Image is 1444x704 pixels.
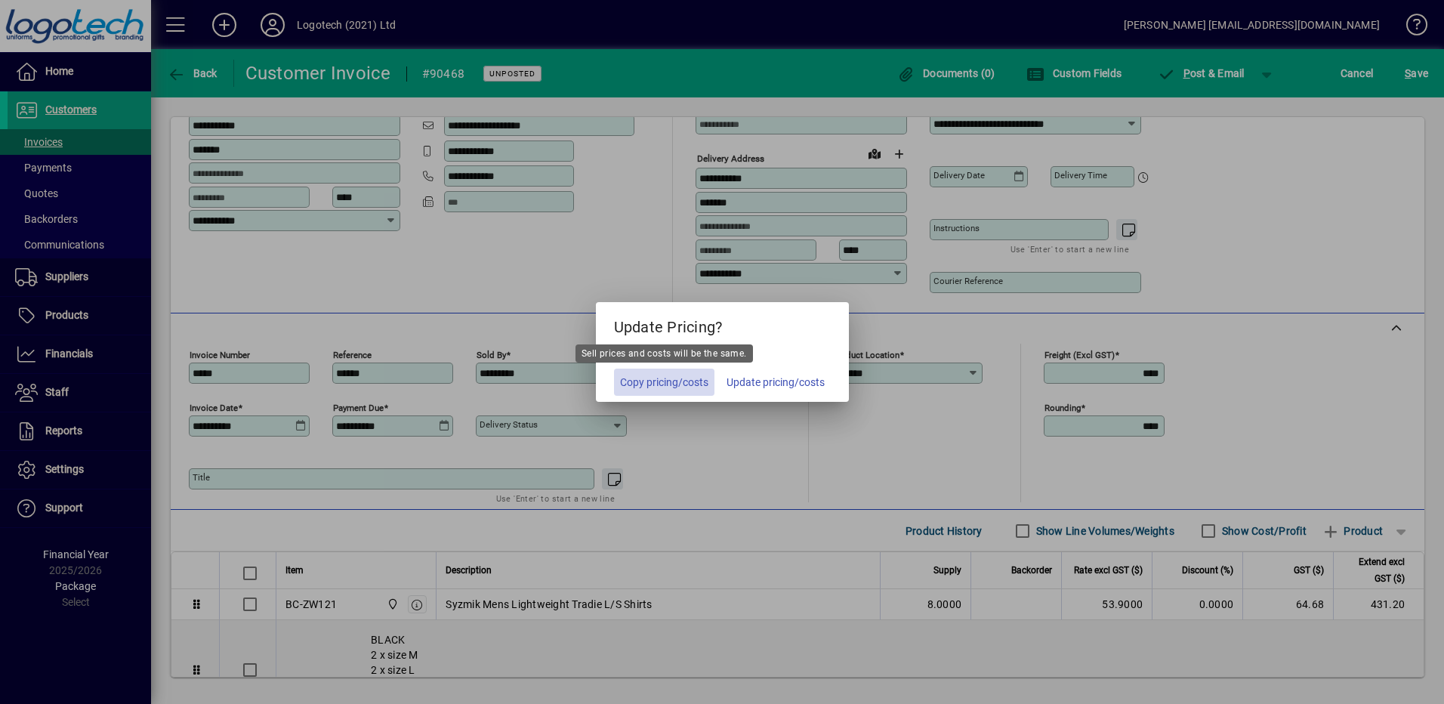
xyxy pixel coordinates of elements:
span: Update pricing/costs [727,375,825,391]
button: Copy pricing/costs [614,369,714,396]
button: Update pricing/costs [720,369,831,396]
div: Sell prices and costs will be the same. [575,344,753,363]
h5: Update Pricing? [596,302,849,346]
span: Copy pricing/costs [620,375,708,391]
